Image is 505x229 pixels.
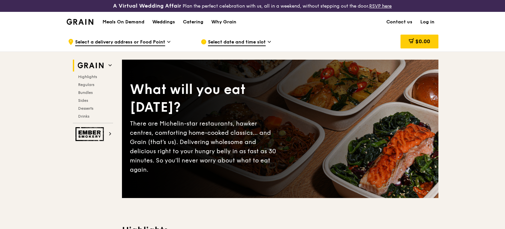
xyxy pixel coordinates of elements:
[67,12,93,31] a: GrainGrain
[415,38,430,44] span: $0.00
[183,12,203,32] div: Catering
[75,60,106,72] img: Grain web logo
[78,106,93,111] span: Desserts
[148,12,179,32] a: Weddings
[67,19,93,25] img: Grain
[113,3,181,9] h3: A Virtual Wedding Affair
[103,19,144,25] h1: Meals On Demand
[78,74,97,79] span: Highlights
[78,82,94,87] span: Regulars
[78,98,88,103] span: Sides
[78,90,93,95] span: Bundles
[208,39,266,46] span: Select date and time slot
[130,81,280,116] div: What will you eat [DATE]?
[211,12,236,32] div: Why Grain
[179,12,207,32] a: Catering
[78,114,89,119] span: Drinks
[152,12,175,32] div: Weddings
[416,12,438,32] a: Log in
[75,127,106,141] img: Ember Smokery web logo
[369,3,392,9] a: RSVP here
[75,39,165,46] span: Select a delivery address or Food Point
[382,12,416,32] a: Contact us
[84,3,421,9] div: Plan the perfect celebration with us, all in a weekend, without stepping out the door.
[207,12,240,32] a: Why Grain
[130,119,280,174] div: There are Michelin-star restaurants, hawker centres, comforting home-cooked classics… and Grain (...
